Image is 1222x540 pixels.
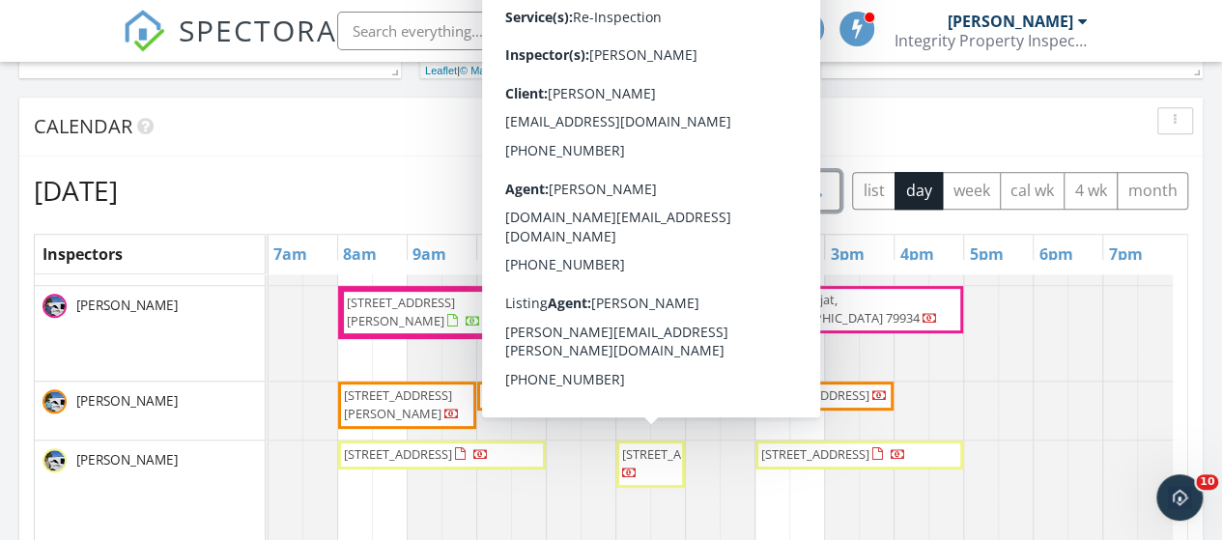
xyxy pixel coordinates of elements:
[622,386,730,404] span: [STREET_ADDRESS]
[34,171,118,210] h2: [DATE]
[761,386,869,404] span: [STREET_ADDRESS]
[72,296,182,315] span: [PERSON_NAME]
[483,386,591,404] span: [STREET_ADDRESS]
[123,26,337,67] a: SPECTORA
[425,65,457,76] a: Leaflet
[1064,172,1118,210] button: 4 wk
[669,172,740,210] button: [DATE]
[964,239,1008,270] a: 5pm
[43,243,123,265] span: Inspectors
[948,12,1073,31] div: [PERSON_NAME]
[123,10,165,52] img: The Best Home Inspection Software - Spectora
[477,239,529,270] a: 10am
[895,31,1088,50] div: Integrity Property Inspections
[460,65,512,76] a: © MapTiler
[761,291,920,327] span: 12176 Bahjat, [GEOGRAPHIC_DATA] 79934
[622,445,730,463] span: [STREET_ADDRESS]
[1103,239,1147,270] a: 7pm
[895,172,943,210] button: day
[942,172,1001,210] button: week
[755,239,799,270] a: 2pm
[34,113,132,139] span: Calendar
[1117,172,1188,210] button: month
[1034,239,1077,270] a: 6pm
[347,294,455,329] span: [STREET_ADDRESS][PERSON_NAME]
[1000,172,1066,210] button: cal wk
[752,171,797,211] button: Previous day
[344,445,452,463] span: [STREET_ADDRESS]
[515,65,659,76] a: © OpenStreetMap contributors
[852,172,895,210] button: list
[338,239,382,270] a: 8am
[622,291,730,308] span: [STREET_ADDRESS]
[796,171,841,211] button: Next day
[686,239,729,270] a: 1pm
[43,389,67,413] img: dsc_0562.jpg
[616,239,668,270] a: 12pm
[179,10,337,50] span: SPECTORA
[761,445,869,463] span: [STREET_ADDRESS]
[72,450,182,469] span: [PERSON_NAME]
[72,391,182,411] span: [PERSON_NAME]
[547,239,599,270] a: 11am
[269,239,312,270] a: 7am
[43,294,67,318] img: dsc_0555.jpg
[408,239,451,270] a: 9am
[43,448,67,472] img: dsc_0559.jpg
[895,239,938,270] a: 4pm
[337,12,724,50] input: Search everything...
[344,386,452,422] span: [STREET_ADDRESS][PERSON_NAME]
[1196,474,1218,490] span: 10
[825,239,868,270] a: 3pm
[420,63,664,79] div: |
[1156,474,1203,521] iframe: Intercom live chat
